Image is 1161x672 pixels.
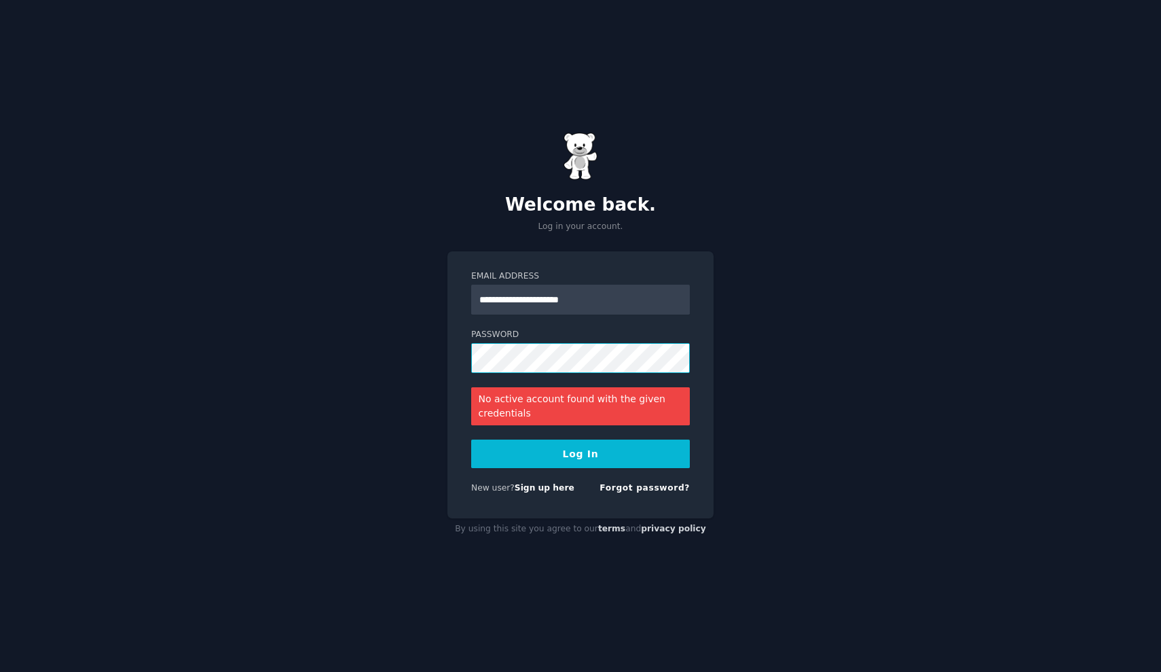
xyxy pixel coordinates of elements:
h2: Welcome back. [447,194,714,216]
label: Password [471,329,690,341]
img: Gummy Bear [564,132,597,180]
a: Sign up here [515,483,574,493]
span: New user? [471,483,515,493]
label: Email Address [471,270,690,283]
a: terms [598,524,625,533]
button: Log In [471,440,690,468]
a: Forgot password? [600,483,690,493]
div: No active account found with the given credentials [471,387,690,425]
p: Log in your account. [447,221,714,233]
div: By using this site you agree to our and [447,518,714,540]
a: privacy policy [641,524,706,533]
